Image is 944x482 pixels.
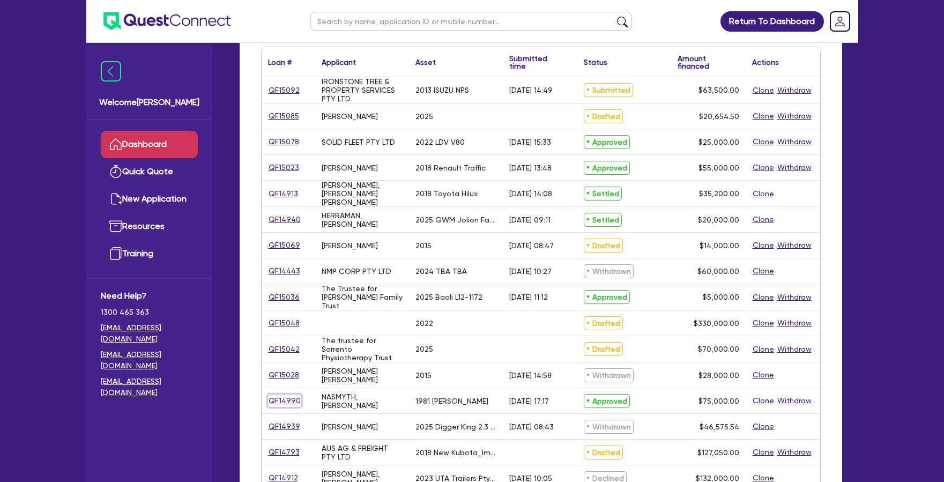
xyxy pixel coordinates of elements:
a: Dropdown toggle [826,8,854,35]
div: 2025 Baoli L12-1172 [415,293,482,301]
a: QF15048 [268,317,300,329]
span: $20,654.50 [699,112,739,121]
a: QF15078 [268,136,300,148]
button: Clone [752,265,775,277]
span: $46,575.54 [700,422,739,431]
button: Clone [752,369,775,381]
a: New Application [101,186,198,213]
a: QF15069 [268,239,301,251]
button: Clone [752,136,775,148]
div: [PERSON_NAME] [PERSON_NAME] [322,367,403,384]
span: Approved [584,135,630,149]
button: Withdraw [777,343,812,355]
button: Clone [752,213,775,226]
input: Search by name, application ID or mobile number... [310,12,632,31]
div: 2024 TBA TBA [415,267,467,276]
button: Clone [752,446,775,458]
span: $28,000.00 [698,371,739,380]
a: QF14940 [268,213,301,226]
span: Approved [584,161,630,175]
div: SOLID FLEET PTY LTD [322,138,395,146]
div: NASMYTH, [PERSON_NAME] [322,392,403,410]
div: IRONSTONE TREE & PROPERTY SERVICES PTY LTD [322,77,403,103]
button: Withdraw [777,84,812,97]
div: 2025 GWM Jolion Facelift Premium 4x2 [415,216,496,224]
div: [DATE] 13:48 [509,164,552,172]
div: 2018 New Kubota_ImplementsSC1600CS - Seeder SC1600CS [415,448,496,457]
a: [EMAIL_ADDRESS][DOMAIN_NAME] [101,322,198,345]
div: 2025 [415,112,433,121]
a: QF15036 [268,291,300,303]
button: Withdraw [777,161,812,174]
button: Withdraw [777,317,812,329]
button: Clone [752,395,775,407]
a: QF15085 [268,110,300,122]
div: [PERSON_NAME] [322,241,378,250]
button: Clone [752,161,775,174]
span: $330,000.00 [694,319,739,328]
span: Drafted [584,239,623,253]
span: 1300 465 363 [101,307,198,318]
a: Return To Dashboard [720,11,824,32]
a: QF15042 [268,343,300,355]
span: $127,050.00 [697,448,739,457]
div: [DATE] 10:27 [509,267,552,276]
div: Actions [752,58,779,66]
button: Clone [752,343,775,355]
button: Withdraw [777,291,812,303]
a: QF14913 [268,188,299,200]
div: Amount financed [678,55,739,70]
div: Status [584,58,607,66]
a: [EMAIL_ADDRESS][DOMAIN_NAME] [101,376,198,398]
button: Clone [752,110,775,122]
div: [DATE] 17:17 [509,397,549,405]
a: Quick Quote [101,158,198,186]
span: Settled [584,213,622,227]
div: The Trustee for [PERSON_NAME] Family Trust [322,284,403,310]
img: training [109,247,122,260]
div: [DATE] 14:58 [509,371,552,380]
div: [DATE] 09:11 [509,216,551,224]
button: Withdraw [777,110,812,122]
div: Submitted time [509,55,561,70]
div: 2013 ISUZU NPS [415,86,469,94]
div: [PERSON_NAME] [322,112,378,121]
div: [PERSON_NAME], [PERSON_NAME] [PERSON_NAME] [322,181,403,206]
a: Dashboard [101,131,198,158]
span: $55,000.00 [698,164,739,172]
button: Withdraw [777,395,812,407]
button: Withdraw [777,239,812,251]
span: Need Help? [101,290,198,302]
span: Withdrawn [584,368,634,382]
div: 2022 [415,319,433,328]
span: $14,000.00 [700,241,739,250]
span: $35,200.00 [699,189,739,198]
div: [DATE] 14:08 [509,189,552,198]
button: Withdraw [777,136,812,148]
a: Training [101,240,198,268]
span: Submitted [584,83,633,97]
span: Approved [584,394,630,408]
span: Withdrawn [584,420,634,434]
div: NMP CORP PTY LTD [322,267,391,276]
span: Welcome [PERSON_NAME] [99,96,199,109]
div: 2025 [415,345,433,353]
div: 2018 Toyota Hilux [415,189,478,198]
span: Settled [584,187,622,201]
div: Applicant [322,58,356,66]
div: HERRAMAN, [PERSON_NAME] [322,211,403,228]
span: Drafted [584,316,623,330]
a: QF14990 [268,395,301,407]
a: QF14443 [268,265,301,277]
a: QF14939 [268,420,301,433]
div: [DATE] 14:49 [509,86,553,94]
span: Withdrawn [584,264,634,278]
div: [PERSON_NAME] [322,164,378,172]
button: Clone [752,291,775,303]
div: 2015 [415,241,432,250]
div: 2022 LDV V80 [415,138,465,146]
a: QF15028 [268,369,300,381]
div: Loan # [268,58,292,66]
span: $70,000.00 [698,345,739,353]
div: 1981 [PERSON_NAME] [415,397,488,405]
